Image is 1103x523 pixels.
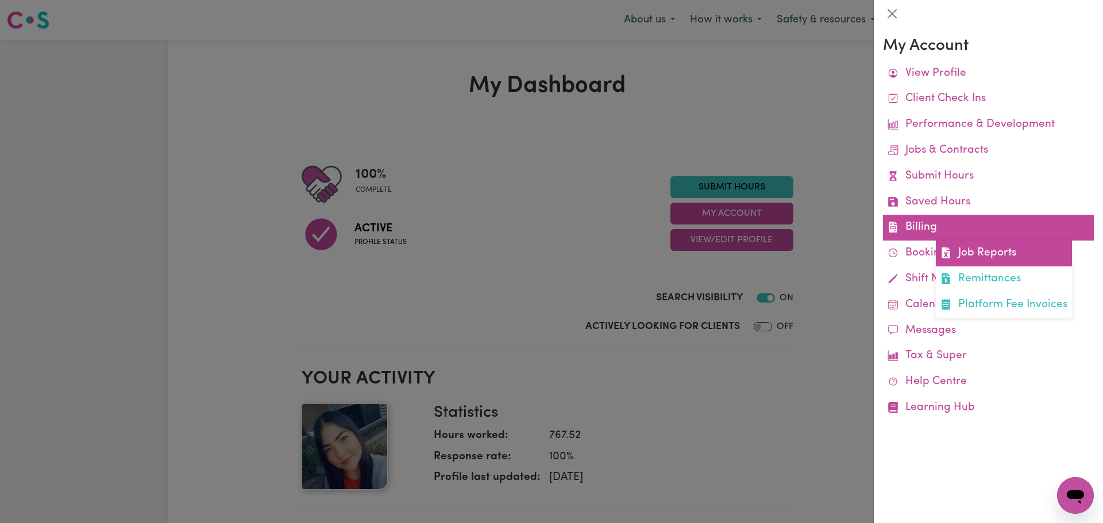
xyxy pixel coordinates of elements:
[883,112,1094,138] a: Performance & Development
[883,318,1094,344] a: Messages
[883,292,1094,318] a: Calendar
[883,138,1094,164] a: Jobs & Contracts
[883,5,901,23] button: Close
[883,61,1094,87] a: View Profile
[883,86,1094,112] a: Client Check Ins
[936,241,1072,266] a: Job Reports
[936,266,1072,292] a: Remittances
[883,215,1094,241] a: BillingJob ReportsRemittancesPlatform Fee Invoices
[883,164,1094,189] a: Submit Hours
[883,266,1094,292] a: Shift Notes
[883,189,1094,215] a: Saved Hours
[883,395,1094,421] a: Learning Hub
[883,343,1094,369] a: Tax & Super
[883,241,1094,266] a: Bookings
[1057,477,1094,514] iframe: Button to launch messaging window
[936,292,1072,318] a: Platform Fee Invoices
[883,37,1094,56] h3: My Account
[883,369,1094,395] a: Help Centre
